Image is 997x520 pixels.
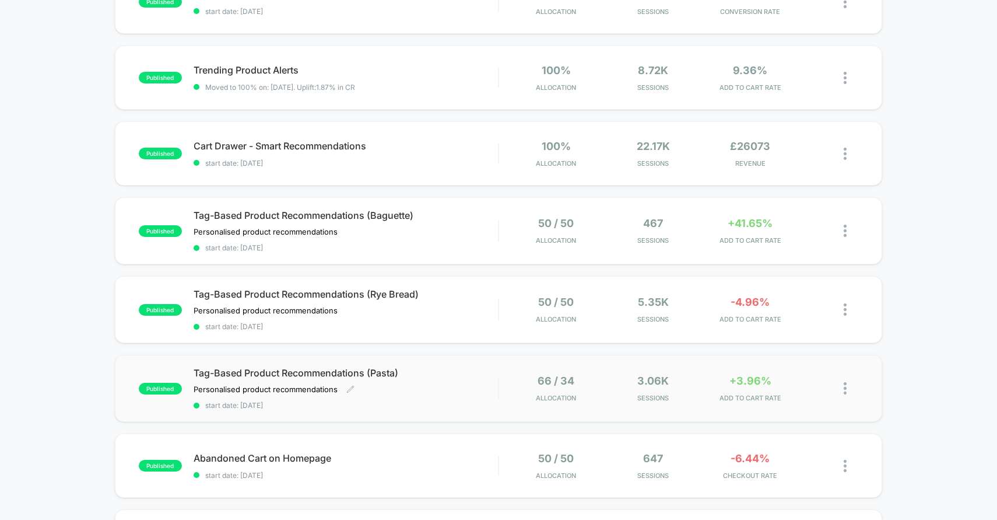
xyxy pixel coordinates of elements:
span: Sessions [608,394,698,402]
span: 66 / 34 [538,375,574,387]
span: start date: [DATE] [194,243,498,252]
span: published [139,72,182,83]
span: £26073 [730,140,770,152]
span: 467 [643,217,663,229]
span: Sessions [608,83,698,92]
span: start date: [DATE] [194,322,498,331]
span: 22.17k [637,140,670,152]
span: Sessions [608,159,698,167]
span: 50 / 50 [538,296,574,308]
span: Tag-Based Product Recommendations (Pasta) [194,367,498,379]
span: -6.44% [731,452,770,465]
img: close [844,382,847,395]
span: published [139,383,182,395]
span: Cart Drawer - Smart Recommendations [194,140,498,152]
span: REVENUE [704,159,795,167]
span: 647 [643,452,663,465]
img: close [844,225,847,237]
span: 100% [542,64,571,76]
span: Tag-Based Product Recommendations (Baguette) [194,210,498,221]
span: Allocation [536,394,576,402]
span: start date: [DATE] [194,471,498,480]
span: ADD TO CART RATE [704,236,795,245]
span: Tag-Based Product Recommendations (Rye Bread) [194,288,498,300]
span: Sessions [608,8,698,16]
span: published [139,148,182,159]
span: published [139,304,182,316]
span: Personalised product recommendations [194,385,338,394]
span: 5.35k [638,296,669,308]
span: 8.72k [638,64,668,76]
span: 9.36% [733,64,767,76]
span: published [139,460,182,472]
span: Personalised product recommendations [194,306,338,315]
span: 3.06k [637,375,669,387]
span: 100% [542,140,571,152]
span: Sessions [608,236,698,245]
span: start date: [DATE] [194,401,498,410]
span: Abandoned Cart on Homepage [194,452,498,464]
span: Allocation [536,8,576,16]
span: Allocation [536,159,576,167]
span: -4.96% [731,296,770,308]
img: close [844,148,847,160]
img: close [844,303,847,316]
span: 50 / 50 [538,452,574,465]
span: ADD TO CART RATE [704,315,795,323]
span: Trending Product Alerts [194,64,498,76]
span: published [139,225,182,237]
span: 50 / 50 [538,217,574,229]
span: Sessions [608,472,698,480]
span: Allocation [536,83,576,92]
img: close [844,460,847,472]
img: close [844,72,847,84]
span: ADD TO CART RATE [704,394,795,402]
span: start date: [DATE] [194,159,498,167]
span: Allocation [536,236,576,245]
span: Moved to 100% on: [DATE] . Uplift: 1.87% in CR [205,83,355,92]
span: Personalised product recommendations [194,227,338,236]
span: ADD TO CART RATE [704,83,795,92]
span: Sessions [608,315,698,323]
span: start date: [DATE] [194,7,498,16]
span: CONVERSION RATE [704,8,795,16]
span: Allocation [536,315,576,323]
span: Allocation [536,472,576,480]
span: CHECKOUT RATE [704,472,795,480]
span: +41.65% [728,217,773,229]
span: +3.96% [729,375,771,387]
